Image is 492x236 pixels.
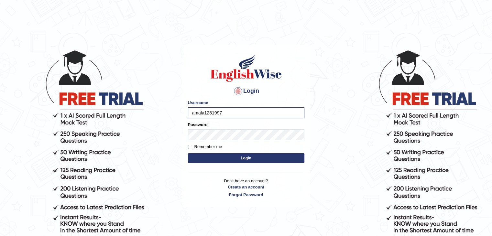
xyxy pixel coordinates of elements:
input: Remember me [188,145,192,149]
label: Remember me [188,144,222,150]
img: Logo of English Wise sign in for intelligent practice with AI [209,54,283,83]
a: Create an account [188,184,304,190]
button: Login [188,153,304,163]
label: Username [188,100,208,106]
p: Don't have an account? [188,178,304,198]
a: Forgot Password [188,192,304,198]
h4: Login [188,86,304,96]
label: Password [188,122,208,128]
